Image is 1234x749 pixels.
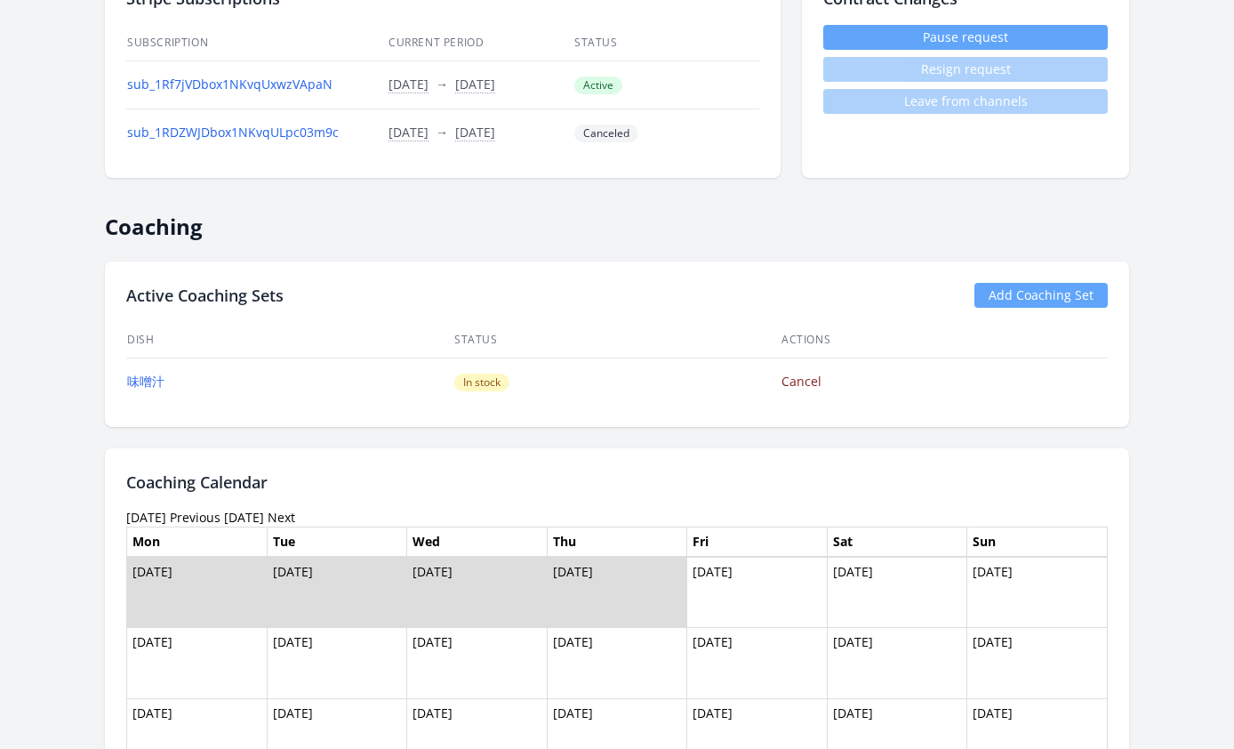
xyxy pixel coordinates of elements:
[126,322,453,358] th: Dish
[388,25,573,61] th: Current Period
[407,557,548,628] td: [DATE]
[224,509,264,526] a: [DATE]
[127,527,268,557] th: Mon
[407,527,548,557] th: Wed
[823,89,1108,114] span: Leave from channels
[967,527,1108,557] th: Sun
[267,557,407,628] td: [DATE]
[547,557,687,628] td: [DATE]
[967,557,1108,628] td: [DATE]
[267,628,407,699] td: [DATE]
[268,509,295,526] a: Next
[127,373,164,390] a: 味噌汁
[127,76,333,93] a: sub_1Rf7jVDbox1NKvqUxwzVApaN
[781,373,821,390] a: Cancel
[827,557,967,628] td: [DATE]
[827,527,967,557] th: Sat
[126,509,166,526] time: [DATE]
[687,557,828,628] td: [DATE]
[126,283,284,308] h2: Active Coaching Sets
[127,557,268,628] td: [DATE]
[574,77,622,94] span: Active
[823,57,1108,82] span: Resign request
[453,322,781,358] th: Status
[127,628,268,699] td: [DATE]
[974,283,1108,308] a: Add Coaching Set
[455,124,495,141] button: [DATE]
[436,124,448,141] span: →
[687,527,828,557] th: Fri
[574,125,638,142] span: Canceled
[105,199,1129,240] h2: Coaching
[436,76,448,93] span: →
[823,25,1108,50] a: Pause request
[455,76,495,93] button: [DATE]
[126,470,1108,495] h2: Coaching Calendar
[126,25,388,61] th: Subscription
[547,527,687,557] th: Thu
[389,124,429,141] button: [DATE]
[781,322,1108,358] th: Actions
[547,628,687,699] td: [DATE]
[573,25,759,61] th: Status
[967,628,1108,699] td: [DATE]
[407,628,548,699] td: [DATE]
[267,527,407,557] th: Tue
[687,628,828,699] td: [DATE]
[827,628,967,699] td: [DATE]
[454,374,509,391] span: In stock
[170,509,220,526] a: Previous
[389,76,429,93] button: [DATE]
[127,124,339,141] a: sub_1RDZWJDbox1NKvqULpc03m9c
